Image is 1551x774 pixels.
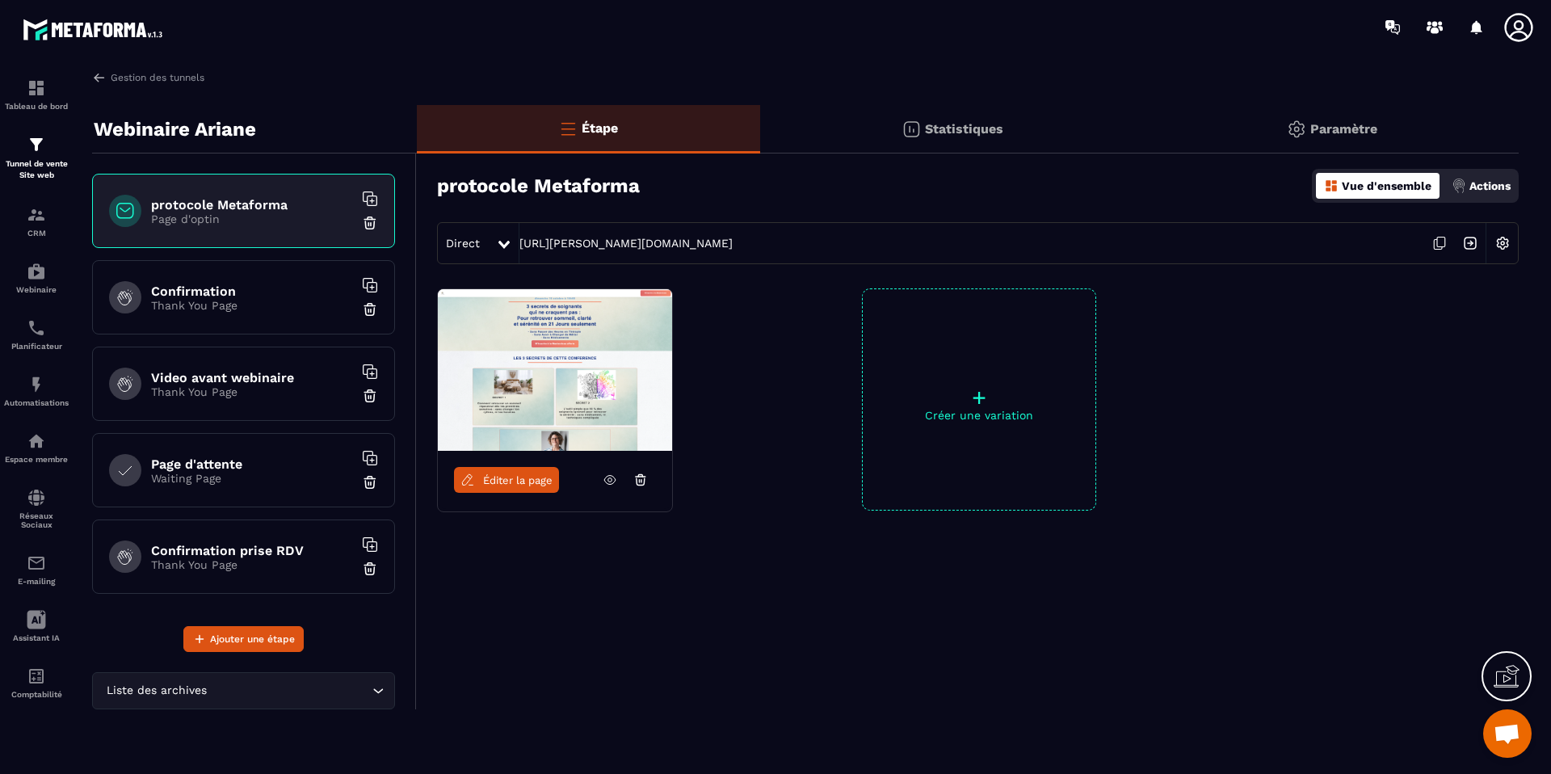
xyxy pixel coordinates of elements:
span: Ajouter une étape [210,631,295,647]
p: Thank You Page [151,299,353,312]
img: social-network [27,488,46,507]
h6: Confirmation prise RDV [151,543,353,558]
p: Paramètre [1310,121,1377,137]
img: setting-gr.5f69749f.svg [1287,120,1306,139]
p: Étape [582,120,618,136]
img: scheduler [27,318,46,338]
img: formation [27,78,46,98]
img: trash [362,215,378,231]
p: Planificateur [4,342,69,351]
input: Search for option [210,682,368,700]
img: logo [23,15,168,44]
p: Webinaire [4,285,69,294]
p: Webinaire Ariane [94,113,256,145]
img: formation [27,205,46,225]
a: [URL][PERSON_NAME][DOMAIN_NAME] [519,237,733,250]
img: stats.20deebd0.svg [902,120,921,139]
span: Liste des archives [103,682,210,700]
h6: Video avant webinaire [151,370,353,385]
a: formationformationTunnel de vente Site web [4,123,69,193]
h3: protocole Metaforma [437,175,640,197]
img: arrow [92,70,107,85]
p: Thank You Page [151,385,353,398]
p: Comptabilité [4,690,69,699]
a: Assistant IA [4,598,69,654]
p: Thank You Page [151,558,353,571]
h6: Confirmation [151,284,353,299]
img: email [27,553,46,573]
p: CRM [4,229,69,238]
img: trash [362,301,378,318]
a: Éditer la page [454,467,559,493]
a: social-networksocial-networkRéseaux Sociaux [4,476,69,541]
img: image [438,289,672,451]
button: Ajouter une étape [183,626,304,652]
span: Éditer la page [483,474,553,486]
a: schedulerschedulerPlanificateur [4,306,69,363]
p: Page d'optin [151,212,353,225]
p: Tableau de bord [4,102,69,111]
p: Réseaux Sociaux [4,511,69,529]
p: Créer une variation [863,409,1095,422]
div: Search for option [92,672,395,709]
p: Automatisations [4,398,69,407]
img: automations [27,431,46,451]
img: trash [362,474,378,490]
img: accountant [27,667,46,686]
p: Espace membre [4,455,69,464]
img: formation [27,135,46,154]
img: trash [362,388,378,404]
p: Waiting Page [151,472,353,485]
a: automationsautomationsEspace membre [4,419,69,476]
p: + [863,386,1095,409]
img: trash [362,561,378,577]
h6: Page d'attente [151,456,353,472]
a: formationformationCRM [4,193,69,250]
img: setting-w.858f3a88.svg [1487,228,1518,259]
img: actions.d6e523a2.png [1452,179,1466,193]
p: Actions [1469,179,1511,192]
img: dashboard-orange.40269519.svg [1324,179,1339,193]
p: Assistant IA [4,633,69,642]
span: Direct [446,237,480,250]
p: Statistiques [925,121,1003,137]
a: formationformationTableau de bord [4,66,69,123]
img: automations [27,262,46,281]
img: arrow-next.bcc2205e.svg [1455,228,1486,259]
a: emailemailE-mailing [4,541,69,598]
div: Ouvrir le chat [1483,709,1532,758]
img: automations [27,375,46,394]
a: automationsautomationsAutomatisations [4,363,69,419]
p: Vue d'ensemble [1342,179,1431,192]
p: Tunnel de vente Site web [4,158,69,181]
p: E-mailing [4,577,69,586]
h6: protocole Metaforma [151,197,353,212]
img: bars-o.4a397970.svg [558,119,578,138]
a: Gestion des tunnels [92,70,204,85]
a: accountantaccountantComptabilité [4,654,69,711]
a: automationsautomationsWebinaire [4,250,69,306]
